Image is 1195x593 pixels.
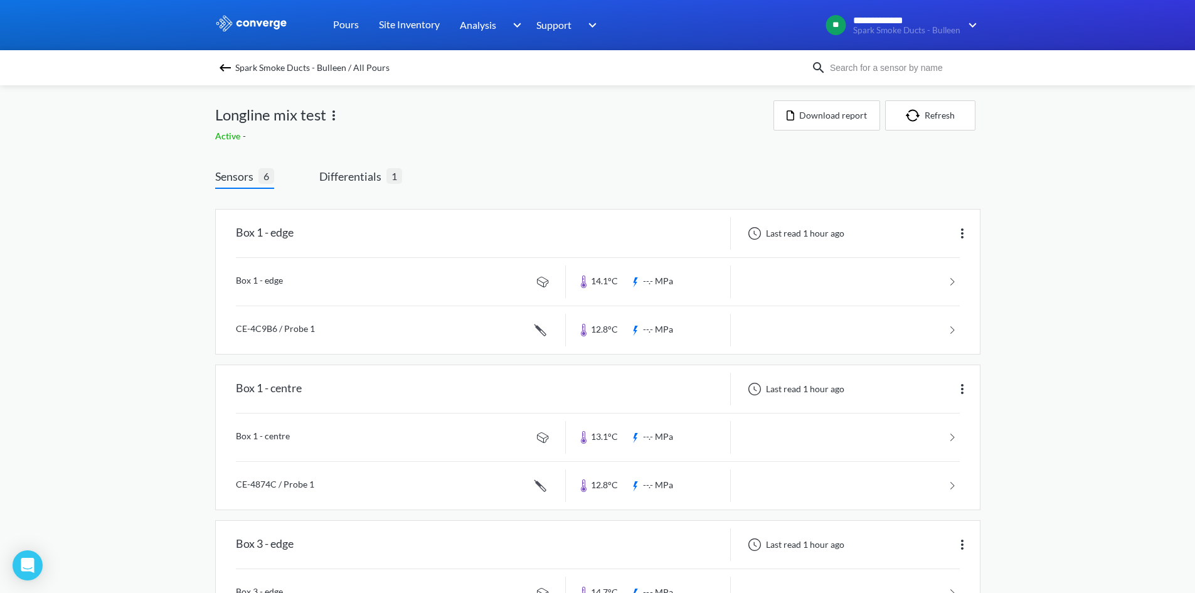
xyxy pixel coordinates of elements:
div: Last read 1 hour ago [741,382,848,397]
img: logo_ewhite.svg [215,15,288,31]
button: Download report [773,100,880,131]
span: Longline mix test [215,103,326,127]
img: downArrow.svg [504,18,524,33]
span: Active [215,131,243,141]
span: Support [536,17,571,33]
span: - [243,131,248,141]
span: 6 [258,168,274,184]
span: Sensors [215,168,258,185]
span: Spark Smoke Ducts - Bulleen [853,26,960,35]
div: Box 3 - edge [236,528,294,561]
img: more.svg [326,108,341,123]
img: more.svg [955,226,970,241]
span: Differentials [319,168,386,185]
input: Search for a sensor by name [826,61,978,75]
img: downArrow.svg [580,18,600,33]
button: Refresh [885,100,975,131]
div: Last read 1 hour ago [741,226,848,241]
span: Analysis [460,17,496,33]
img: more.svg [955,537,970,552]
img: icon-refresh.svg [906,109,925,122]
span: Spark Smoke Ducts - Bulleen / All Pours [235,59,390,77]
img: icon-file.svg [787,110,794,120]
img: more.svg [955,382,970,397]
span: 1 [386,168,402,184]
div: Last read 1 hour ago [741,537,848,552]
img: backspace.svg [218,60,233,75]
div: Open Intercom Messenger [13,550,43,580]
div: Box 1 - edge [236,217,294,250]
div: Box 1 - centre [236,373,302,405]
img: downArrow.svg [960,18,980,33]
img: icon-search.svg [811,60,826,75]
